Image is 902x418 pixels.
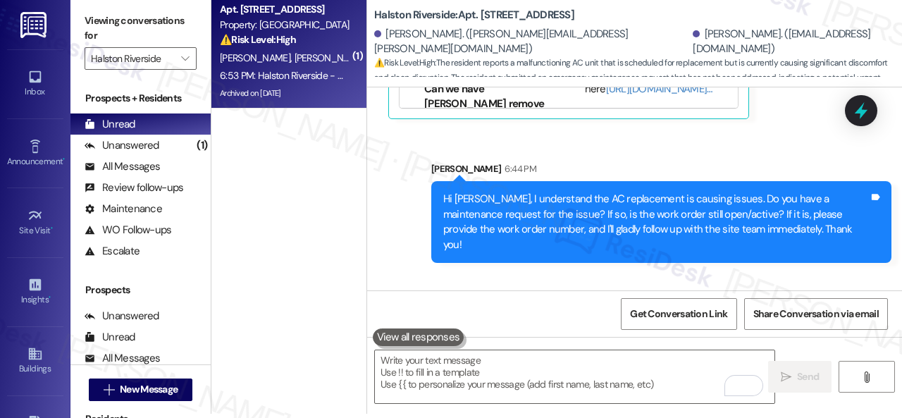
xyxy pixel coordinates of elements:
strong: ⚠️ Risk Level: High [374,57,435,68]
button: New Message [89,379,193,401]
div: [PERSON_NAME] [431,161,891,181]
span: • [51,223,53,233]
div: [PERSON_NAME]. ([EMAIL_ADDRESS][DOMAIN_NAME]) [693,27,891,57]
i:  [181,53,189,64]
strong: ⚠️ Risk Level: High [220,33,296,46]
span: [PERSON_NAME] [295,51,365,64]
div: Apt. [STREET_ADDRESS] [220,2,350,17]
b: Halston Riverside: Apt. [STREET_ADDRESS] [374,8,574,23]
div: All Messages [85,159,160,174]
span: • [49,293,51,302]
div: WO Follow-ups [85,223,171,238]
i:  [781,371,791,383]
button: Get Conversation Link [621,298,736,330]
div: Escalate [85,244,140,259]
button: Share Conversation via email [744,298,888,330]
a: [URL][DOMAIN_NAME]… [606,82,712,96]
a: Buildings [7,342,63,380]
div: Unanswered [85,138,159,153]
div: [PERSON_NAME]. ([PERSON_NAME][EMAIL_ADDRESS][PERSON_NAME][DOMAIN_NAME]) [374,27,689,57]
span: • [63,154,65,164]
span: New Message [120,382,178,397]
img: ResiDesk Logo [20,12,49,38]
i:  [861,371,872,383]
textarea: To enrich screen reader interactions, please activate Accessibility in Grammarly extension settings [375,350,774,403]
div: Archived on [DATE] [218,85,352,102]
button: Send [768,361,832,393]
div: Prospects [70,283,211,297]
a: Inbox [7,65,63,103]
div: Unread [85,117,135,132]
span: : The resident reports a malfunctioning AC unit that is scheduled for replacement but is currentl... [374,56,902,101]
input: All communities [91,47,174,70]
div: Prospects + Residents [70,91,211,106]
div: Review follow-ups [85,180,183,195]
div: 6:53 PM: Halston Riverside - Work Order - 16095031 [220,69,435,82]
div: Unread [85,330,135,345]
a: Insights • [7,273,63,311]
i:  [104,384,114,395]
span: [PERSON_NAME] [220,51,295,64]
span: Send [797,369,819,384]
span: Share Conversation via email [753,307,879,321]
div: Unanswered [85,309,159,324]
div: All Messages [85,351,160,366]
div: Hi [PERSON_NAME], I understand the AC replacement is causing issues. Do you have a maintenance re... [443,192,869,252]
label: Viewing conversations for [85,10,197,47]
div: 6:44 PM [501,161,536,176]
div: (1) [193,135,211,156]
a: Site Visit • [7,204,63,242]
div: Property: [GEOGRAPHIC_DATA] [220,18,350,32]
span: Get Conversation Link [630,307,727,321]
div: Maintenance [85,202,162,216]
